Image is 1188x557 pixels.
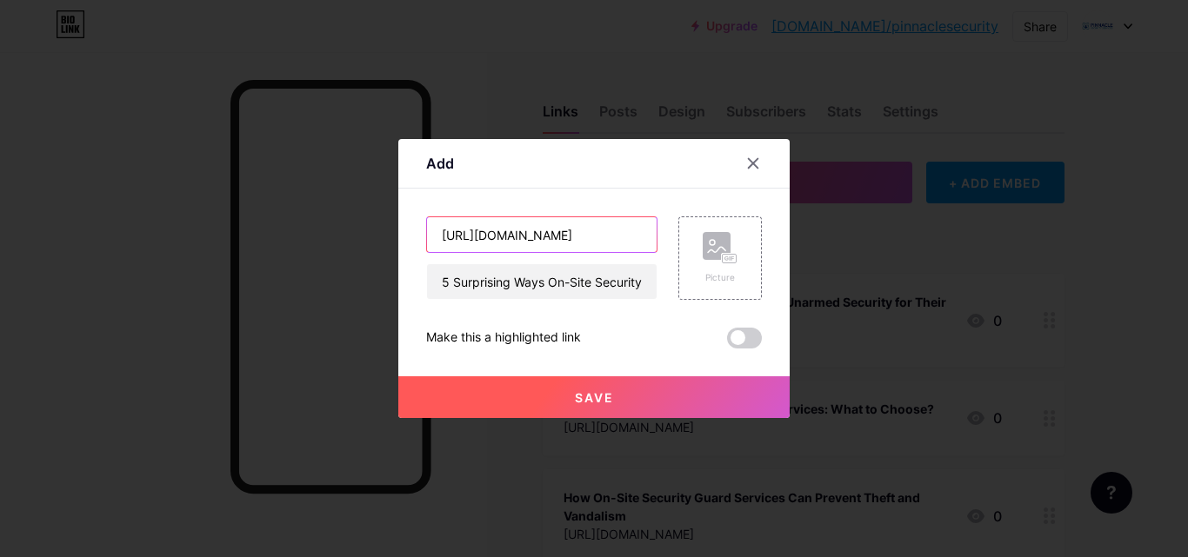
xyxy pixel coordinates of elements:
div: Make this a highlighted link [426,328,581,348]
input: Title [427,217,657,252]
input: URL [427,264,657,299]
div: Add [426,153,454,174]
div: Picture [703,271,737,284]
span: Save [575,390,614,405]
button: Save [398,376,790,418]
